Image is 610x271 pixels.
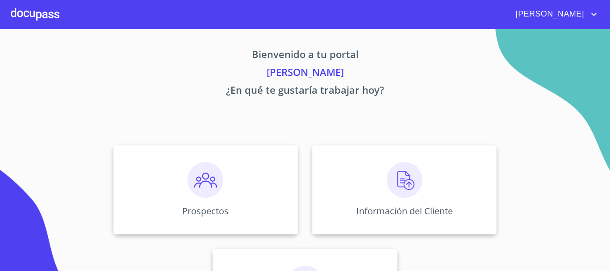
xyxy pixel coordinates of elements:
p: [PERSON_NAME] [30,65,580,83]
img: carga.png [387,162,422,198]
span: [PERSON_NAME] [509,7,589,21]
button: account of current user [509,7,599,21]
p: ¿En qué te gustaría trabajar hoy? [30,83,580,100]
img: prospectos.png [188,162,223,198]
p: Bienvenido a tu portal [30,47,580,65]
p: Prospectos [182,205,229,217]
p: Información del Cliente [356,205,453,217]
